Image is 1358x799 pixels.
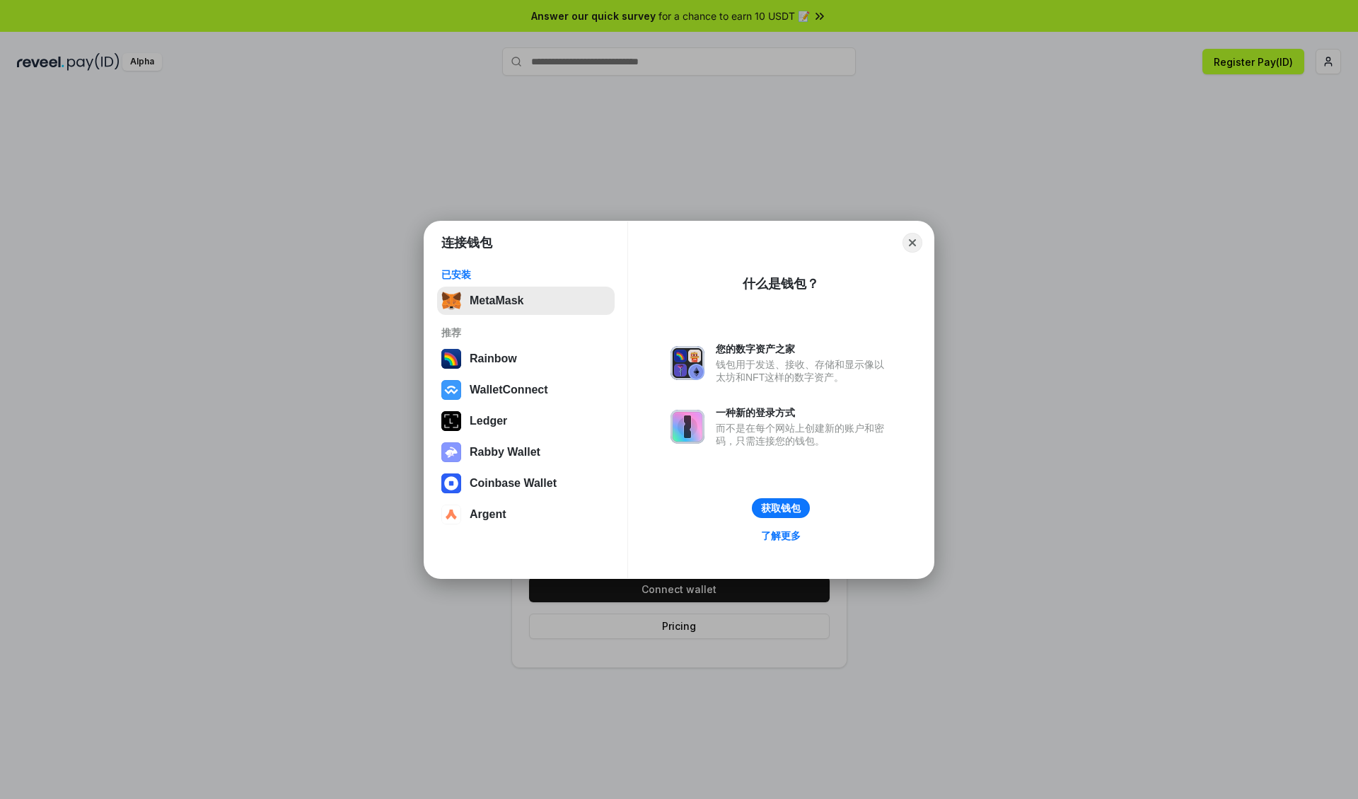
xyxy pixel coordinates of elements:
[716,343,891,355] div: 您的数字资产之家
[441,411,461,431] img: svg+xml,%3Csvg%20xmlns%3D%22http%3A%2F%2Fwww.w3.org%2F2000%2Fsvg%22%20width%3D%2228%22%20height%3...
[437,500,615,529] button: Argent
[761,502,801,515] div: 获取钱包
[441,291,461,311] img: svg+xml,%3Csvg%20fill%3D%22none%22%20height%3D%2233%22%20viewBox%3D%220%200%2035%2033%22%20width%...
[716,406,891,419] div: 一种新的登录方式
[470,508,506,521] div: Argent
[470,384,548,396] div: WalletConnect
[437,287,615,315] button: MetaMask
[671,410,704,444] img: svg+xml,%3Csvg%20xmlns%3D%22http%3A%2F%2Fwww.w3.org%2F2000%2Fsvg%22%20fill%3D%22none%22%20viewBox...
[437,376,615,404] button: WalletConnect
[437,407,615,435] button: Ledger
[441,349,461,369] img: svg+xml,%3Csvg%20width%3D%22120%22%20height%3D%22120%22%20viewBox%3D%220%200%20120%20120%22%20fil...
[903,233,922,253] button: Close
[441,234,492,251] h1: 连接钱包
[441,268,610,281] div: 已安装
[752,498,810,518] button: 获取钱包
[470,352,517,365] div: Rainbow
[716,422,891,447] div: 而不是在每个网站上创建新的账户和密码，只需连接您的钱包。
[441,442,461,462] img: svg+xml,%3Csvg%20xmlns%3D%22http%3A%2F%2Fwww.w3.org%2F2000%2Fsvg%22%20fill%3D%22none%22%20viewBox...
[470,415,507,427] div: Ledger
[761,529,801,542] div: 了解更多
[437,345,615,373] button: Rainbow
[441,326,610,339] div: 推荐
[671,346,704,380] img: svg+xml,%3Csvg%20xmlns%3D%22http%3A%2F%2Fwww.w3.org%2F2000%2Fsvg%22%20fill%3D%22none%22%20viewBox...
[743,275,819,292] div: 什么是钱包？
[441,473,461,493] img: svg+xml,%3Csvg%20width%3D%2228%22%20height%3D%2228%22%20viewBox%3D%220%200%2028%2028%22%20fill%3D...
[437,438,615,466] button: Rabby Wallet
[716,358,891,384] div: 钱包用于发送、接收、存储和显示像以太坊和NFT这样的数字资产。
[470,477,557,490] div: Coinbase Wallet
[437,469,615,498] button: Coinbase Wallet
[470,446,540,459] div: Rabby Wallet
[441,505,461,524] img: svg+xml,%3Csvg%20width%3D%2228%22%20height%3D%2228%22%20viewBox%3D%220%200%2028%2028%22%20fill%3D...
[441,380,461,400] img: svg+xml,%3Csvg%20width%3D%2228%22%20height%3D%2228%22%20viewBox%3D%220%200%2028%2028%22%20fill%3D...
[753,527,809,545] a: 了解更多
[470,294,523,307] div: MetaMask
